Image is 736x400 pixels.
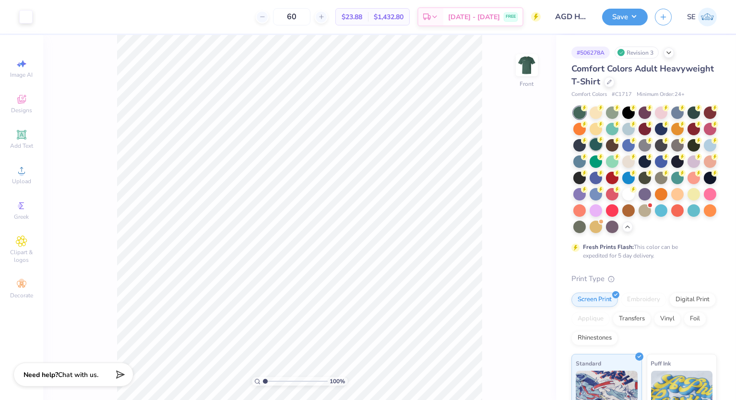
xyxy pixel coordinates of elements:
[517,56,536,75] img: Front
[621,293,666,307] div: Embroidery
[520,80,534,88] div: Front
[615,47,659,59] div: Revision 3
[687,8,717,26] a: SE
[571,331,618,345] div: Rhinestones
[612,91,632,99] span: # C1717
[637,91,685,99] span: Minimum Order: 24 +
[698,8,717,26] img: Sadie Eilberg
[571,293,618,307] div: Screen Print
[24,370,58,379] strong: Need help?
[5,248,38,264] span: Clipart & logos
[330,377,345,386] span: 100 %
[342,12,362,22] span: $23.88
[548,7,595,26] input: Untitled Design
[571,63,714,87] span: Comfort Colors Adult Heavyweight T-Shirt
[273,8,310,25] input: – –
[583,243,634,251] strong: Fresh Prints Flash:
[12,177,31,185] span: Upload
[571,91,607,99] span: Comfort Colors
[14,213,29,221] span: Greek
[571,273,717,284] div: Print Type
[58,370,98,379] span: Chat with us.
[684,312,706,326] div: Foil
[10,142,33,150] span: Add Text
[10,292,33,299] span: Decorate
[654,312,681,326] div: Vinyl
[613,312,651,326] div: Transfers
[571,312,610,326] div: Applique
[669,293,716,307] div: Digital Print
[602,9,648,25] button: Save
[651,358,671,368] span: Puff Ink
[448,12,500,22] span: [DATE] - [DATE]
[571,47,610,59] div: # 506278A
[506,13,516,20] span: FREE
[374,12,404,22] span: $1,432.80
[576,358,601,368] span: Standard
[583,243,701,260] div: This color can be expedited for 5 day delivery.
[11,106,32,114] span: Designs
[687,12,696,23] span: SE
[11,71,33,79] span: Image AI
